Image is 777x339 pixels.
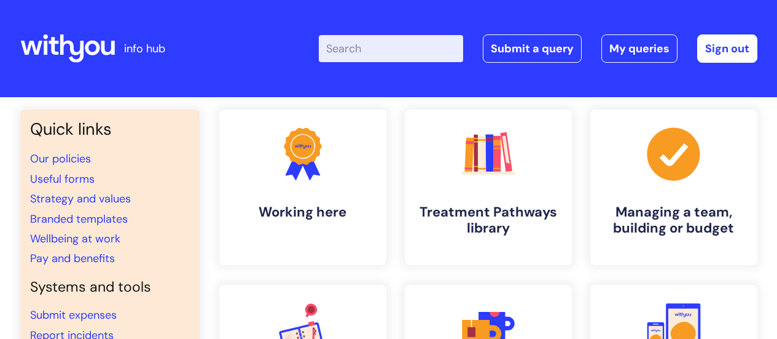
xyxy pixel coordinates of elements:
h4: Managing a team, building or budget [600,204,748,237]
a: Useful forms [30,172,95,186]
a: Strategy and values [30,191,131,206]
h4: Treatment Pathways library [415,204,562,237]
a: My queries [601,34,677,63]
a: Working here [219,110,386,265]
a: Our policies [30,151,91,166]
p: info hub [124,39,165,58]
a: Treatment Pathways library [405,110,572,265]
a: Managing a team, building or budget [590,110,757,265]
h4: Working here [229,204,377,220]
h4: Systems and tools [30,279,190,296]
a: Branded templates [30,212,128,226]
a: Submit expenses [30,308,117,322]
a: Wellbeing at work [30,231,120,246]
a: Submit a query [483,34,582,63]
a: Sign out [697,34,757,63]
div: | - [319,34,757,63]
a: Pay and benefits [30,251,115,266]
h3: Quick links [30,119,190,139]
input: Search [319,35,463,62]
